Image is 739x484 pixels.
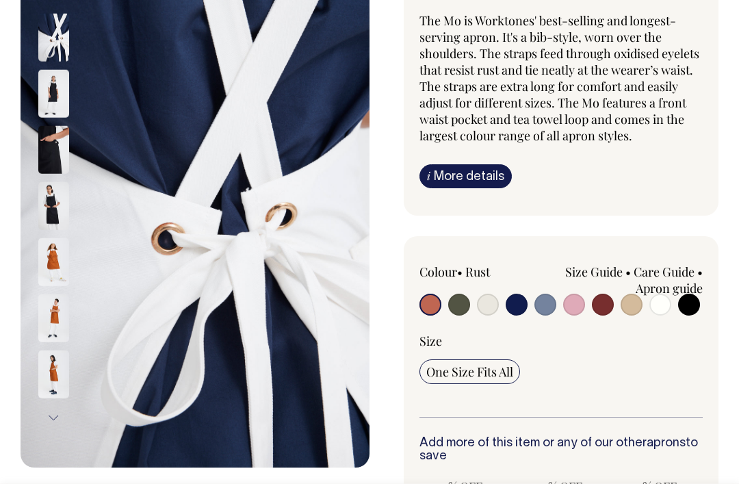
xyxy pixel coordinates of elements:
span: • [457,264,463,280]
button: Next [43,403,64,433]
h6: Add more of this item or any of our other to save [419,437,703,464]
img: Mo Apron [38,70,69,118]
a: Apron guide [636,280,703,296]
img: black [38,126,69,174]
img: rust [38,351,69,398]
a: Care Guide [634,264,695,280]
span: One Size Fits All [426,364,513,380]
label: Rust [465,264,490,280]
img: rust [38,238,69,286]
div: Colour [419,264,533,280]
img: off-white [38,14,69,62]
a: aprons [647,437,686,449]
img: black [38,182,69,230]
input: One Size Fits All [419,359,520,384]
img: rust [38,294,69,342]
a: Size Guide [565,264,623,280]
span: • [625,264,631,280]
span: • [697,264,703,280]
span: The Mo is Worktones' best-selling and longest-serving apron. It's a bib-style, worn over the shou... [419,12,699,144]
div: Size [419,333,703,349]
a: iMore details [419,164,512,188]
span: i [427,168,430,183]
